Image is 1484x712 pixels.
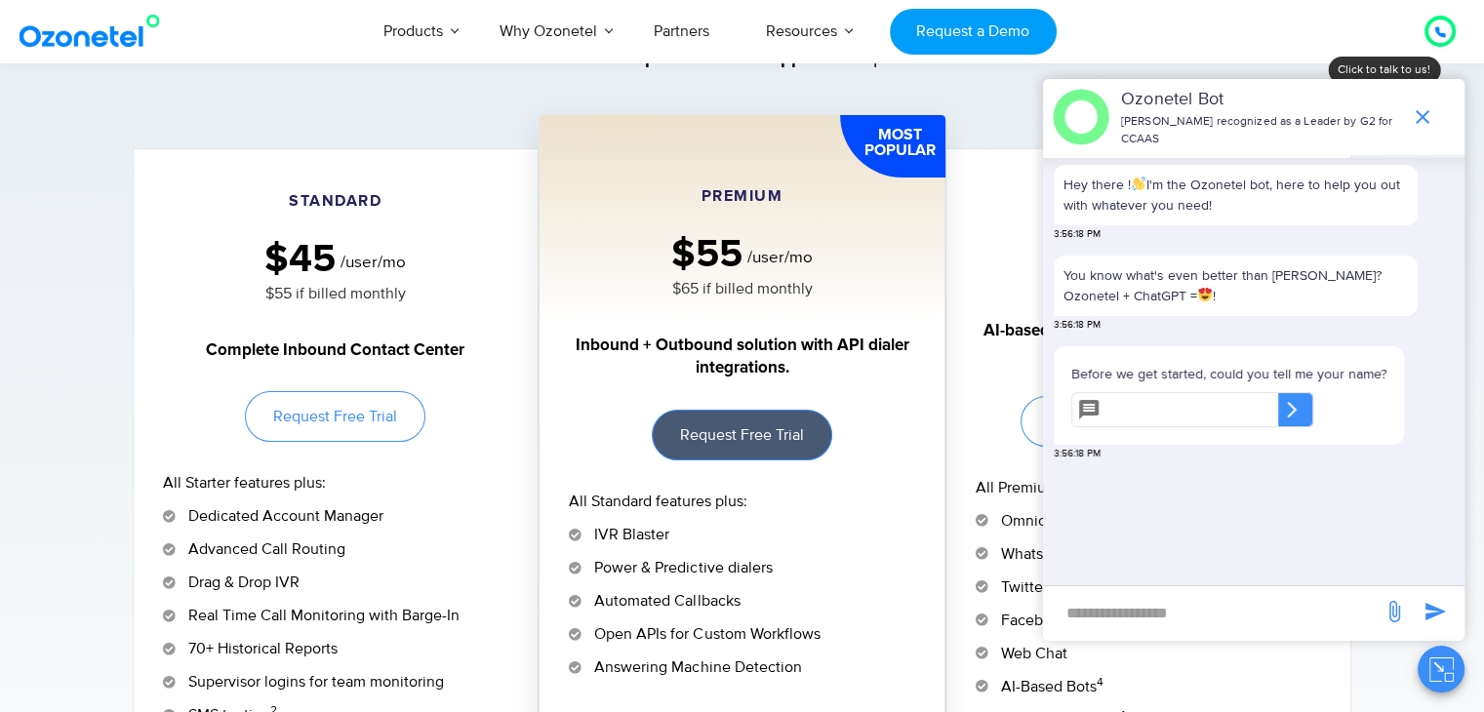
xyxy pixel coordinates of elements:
[976,476,1154,499] span: All Premium features plus:
[569,277,915,300] p: $65 if billed monthly
[569,233,915,278] h5: $55
[976,193,1322,209] h5: Custom
[183,637,338,660] span: 70+ Historical Reports
[996,542,1078,566] span: WhatsApp
[1416,592,1455,631] span: send message
[996,575,1048,599] span: Twitter
[589,655,801,679] span: Answering Machine Detection
[976,238,1322,281] h5: Contact Us
[163,238,509,283] h5: $45
[245,391,425,442] a: Request Free Trial
[163,339,509,363] h6: Complete Inbound Contact Center
[183,537,345,561] span: Advanced Call Routing
[1054,447,1101,461] span: 3:56:18 PM
[183,670,444,693] span: Supervisor logins for team monitoring
[163,282,509,305] p: $55 if billed monthly
[1121,87,1401,113] p: Ozonetel Bot
[183,504,383,528] span: Dedicated Account Manager
[163,193,509,209] h5: Standard
[589,556,772,579] span: Power & Predictive dialers
[652,410,832,460] a: Request Free Trial
[1054,227,1101,242] span: 3:56:18 PM
[589,622,820,646] span: Open APIs for Custom Workflows
[1403,98,1442,137] span: end chat or minimize
[890,9,1057,55] a: Request a Demo
[273,409,397,424] span: Request Free Trial
[569,188,915,204] h5: Premium
[996,675,1103,698] span: AI-Based Bots
[1375,592,1414,631] span: send message
[1132,177,1145,190] img: 👋
[976,320,1322,367] h6: AI-based, omnichannel solution preferred by enterprises & BPOs.
[996,642,1067,665] span: Web Chat
[996,509,1150,533] span: Omnichannel Routing
[1071,364,1386,384] p: Before we get started, could you tell me your name?
[747,248,813,267] small: /user/mo
[183,604,460,627] span: Real Time Call Monitoring with Barge-In
[1063,265,1408,306] p: You know what's even better than [PERSON_NAME]? Ozonetel + ChatGPT = !
[569,490,747,513] span: All Standard features plus:
[341,253,406,272] small: /user/mo
[589,589,740,613] span: Automated Callbacks
[589,523,669,546] span: IVR Blaster
[1418,646,1464,692] button: Close chat
[183,571,300,594] span: Drag & Drop IVR
[1054,318,1101,333] span: 3:56:18 PM
[569,335,915,381] h6: Inbound + Outbound solution with API dialer integrations.
[864,127,936,158] h5: MOST POPULAR
[1053,596,1373,631] div: new-msg-input
[1021,396,1276,447] a: Talk to [GEOGRAPHIC_DATA]
[1063,175,1408,216] p: Hey there ! I'm the Ozonetel bot, here to help you out with whatever you need!
[680,427,804,443] span: Request Free Trial
[1121,113,1401,148] p: [PERSON_NAME] recognized as a Leader by G2 for CCAAS
[1198,288,1212,301] img: 😍
[996,609,1153,632] span: Facebook Integrations
[1053,89,1109,145] img: header
[163,471,326,494] span: All Starter features plus:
